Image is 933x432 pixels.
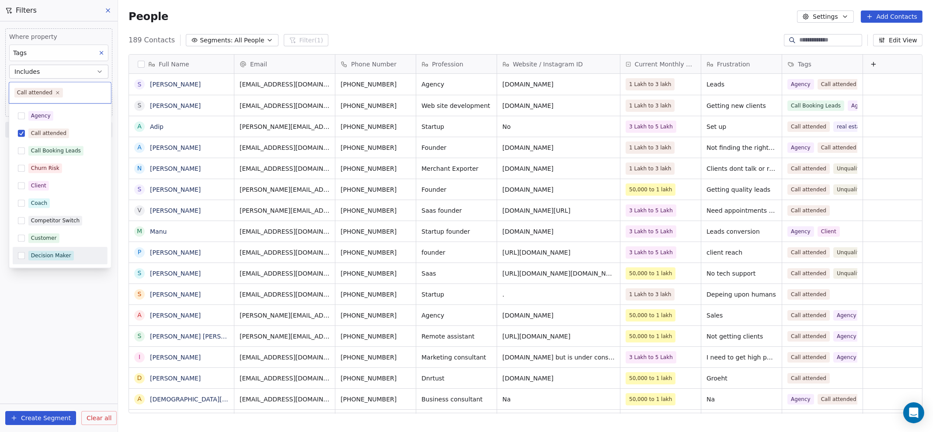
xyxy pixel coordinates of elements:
div: Coach [31,199,47,207]
div: Customer [31,234,57,242]
div: Decision Maker [31,252,71,259]
div: Churn Risk [31,164,59,172]
div: Agency [31,112,51,120]
div: Call attended [31,129,66,137]
div: Call attended [17,89,52,97]
div: Competitor Switch [31,217,80,225]
div: Call Booking Leads [31,147,81,155]
div: Client [31,182,46,190]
